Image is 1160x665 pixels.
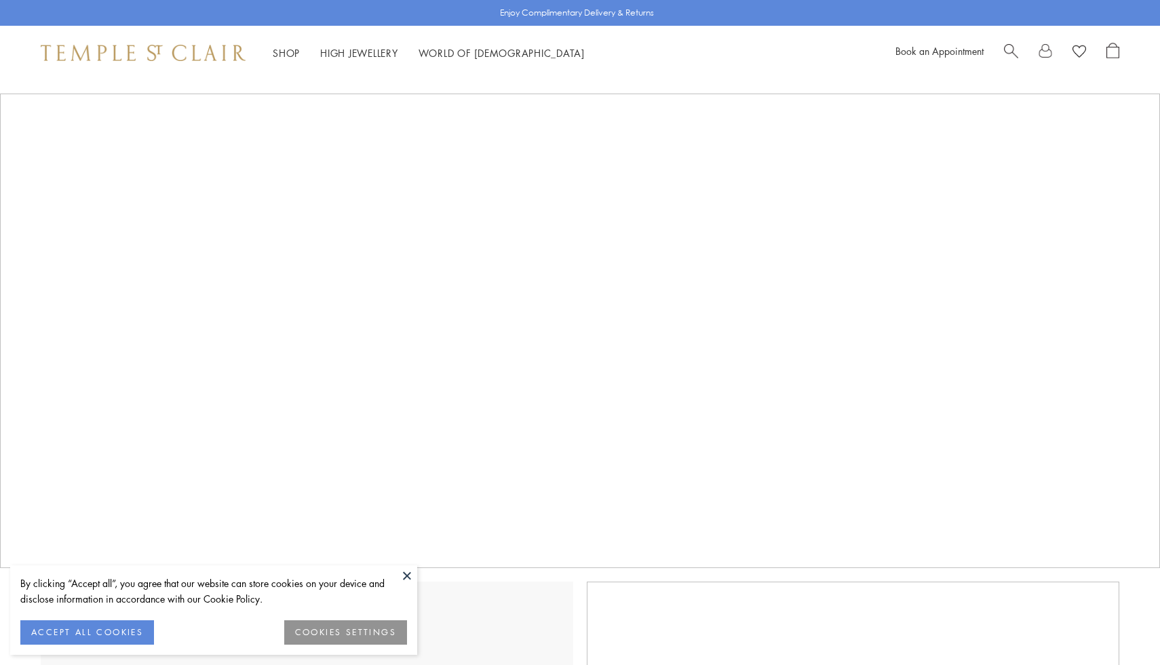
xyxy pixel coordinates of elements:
[273,45,585,62] nav: Main navigation
[1072,43,1086,63] a: View Wishlist
[320,46,398,60] a: High JewelleryHigh Jewellery
[1004,43,1018,63] a: Search
[273,46,300,60] a: ShopShop
[20,576,407,607] div: By clicking “Accept all”, you agree that our website can store cookies on your device and disclos...
[500,6,654,20] p: Enjoy Complimentary Delivery & Returns
[419,46,585,60] a: World of [DEMOGRAPHIC_DATA]World of [DEMOGRAPHIC_DATA]
[284,620,407,645] button: COOKIES SETTINGS
[1106,43,1119,63] a: Open Shopping Bag
[20,620,154,645] button: ACCEPT ALL COOKIES
[895,44,984,58] a: Book an Appointment
[41,45,246,61] img: Temple St. Clair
